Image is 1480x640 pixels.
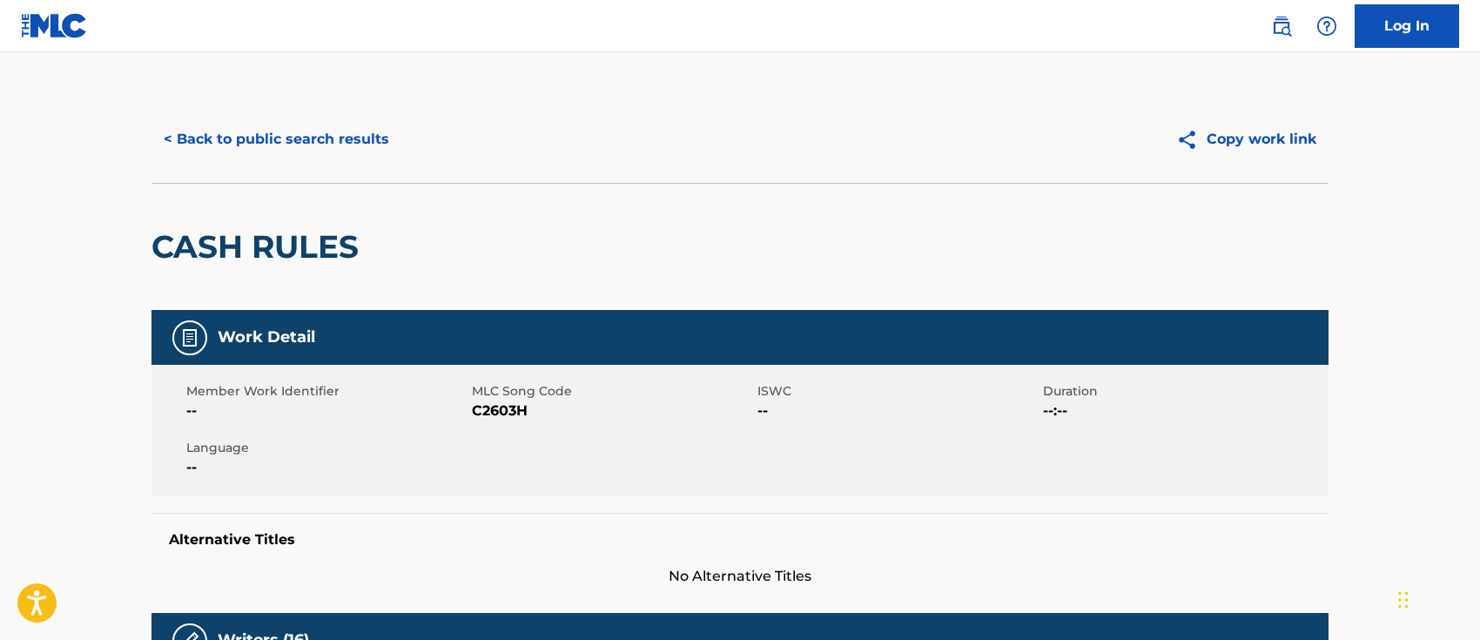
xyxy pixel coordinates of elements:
[1176,129,1207,151] img: Copy work link
[186,457,468,478] span: --
[1393,556,1480,640] iframe: Chat Widget
[151,118,401,161] button: < Back to public search results
[1043,382,1324,401] span: Duration
[757,382,1039,401] span: ISWC
[1043,401,1324,421] span: --:--
[151,566,1329,587] span: No Alternative Titles
[472,382,753,401] span: MLC Song Code
[186,401,468,421] span: --
[1398,574,1409,626] div: Drag
[169,531,1311,549] h5: Alternative Titles
[179,327,200,348] img: Work Detail
[1316,16,1337,37] img: help
[151,227,367,266] h2: CASH RULES
[1264,9,1299,44] a: Public Search
[472,401,753,421] span: C2603H
[21,13,88,38] img: MLC Logo
[1271,16,1292,37] img: search
[186,439,468,457] span: Language
[757,401,1039,421] span: --
[1355,4,1459,48] a: Log In
[218,327,315,347] h5: Work Detail
[1164,118,1329,161] button: Copy work link
[186,382,468,401] span: Member Work Identifier
[1309,9,1344,44] div: Help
